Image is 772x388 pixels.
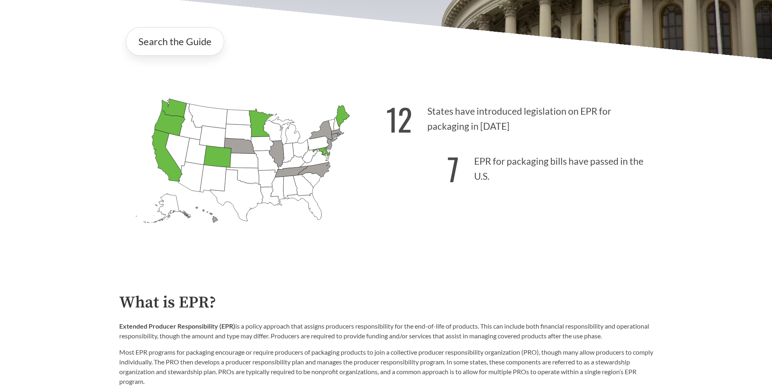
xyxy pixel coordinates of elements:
strong: 12 [386,96,412,142]
strong: 7 [447,146,459,191]
a: Search the Guide [126,27,224,56]
p: is a policy approach that assigns producers responsibility for the end-of-life of products. This ... [119,321,653,341]
p: Most EPR programs for packaging encourage or require producers of packaging products to join a co... [119,347,653,386]
strong: Extended Producer Responsibility (EPR) [119,322,235,330]
p: EPR for packaging bills have passed in the U.S. [386,142,653,192]
h2: What is EPR? [119,294,653,312]
p: States have introduced legislation on EPR for packaging in [DATE] [386,92,653,142]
